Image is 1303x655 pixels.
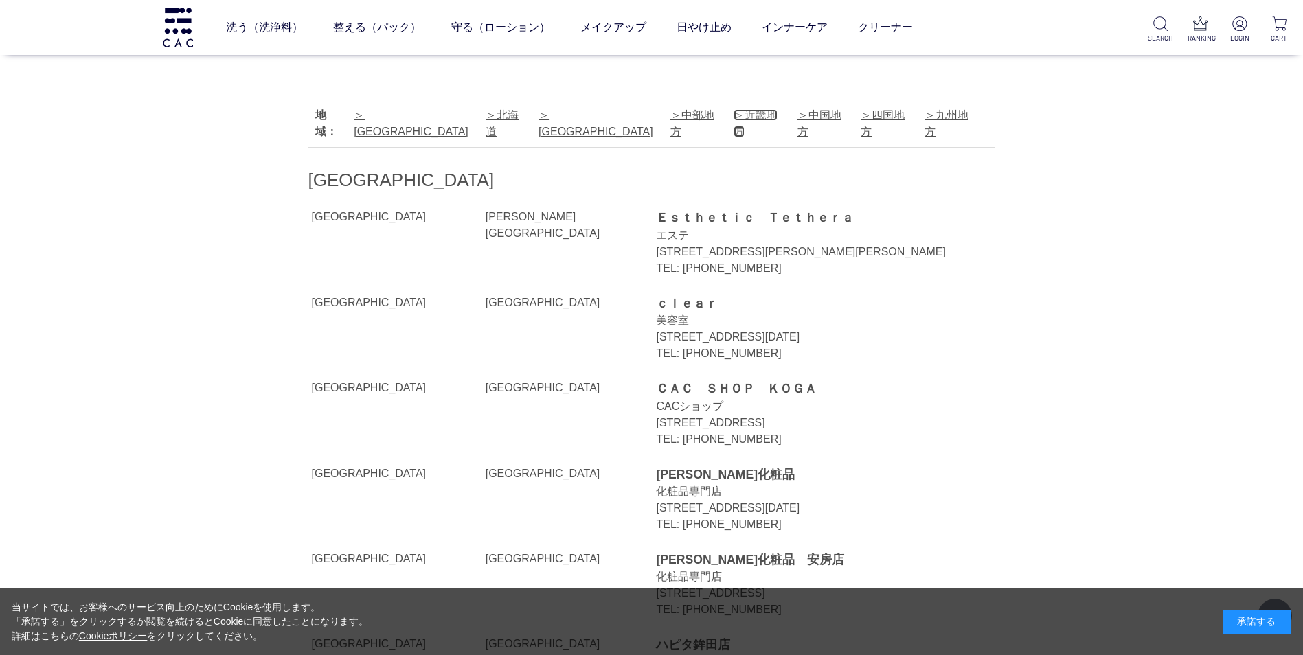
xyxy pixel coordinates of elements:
div: [STREET_ADDRESS][DATE] [656,500,964,516]
a: SEARCH [1148,16,1173,43]
div: [PERSON_NAME]化粧品 安房店 [656,551,964,568]
div: [GEOGRAPHIC_DATA] [312,209,483,225]
a: 中国地方 [797,109,841,137]
p: LOGIN [1227,33,1252,43]
div: [STREET_ADDRESS] [656,415,964,431]
div: [STREET_ADDRESS] [656,585,964,601]
div: TEL: [PHONE_NUMBER] [656,260,964,277]
a: 四国地方 [861,109,905,137]
img: logo [161,8,195,47]
div: エステ [656,227,964,244]
h2: [GEOGRAPHIC_DATA] [308,168,995,192]
a: 守る（ローション） [451,8,550,47]
a: 整える（パック） [333,8,421,47]
a: LOGIN [1227,16,1252,43]
div: [GEOGRAPHIC_DATA] [312,466,483,482]
a: 近畿地方 [734,109,778,137]
div: [STREET_ADDRESS][PERSON_NAME][PERSON_NAME] [656,244,964,260]
p: CART [1267,33,1292,43]
div: [GEOGRAPHIC_DATA] [312,551,483,567]
div: 化粧品専門店 [656,568,964,585]
div: [GEOGRAPHIC_DATA] [486,380,639,396]
div: ｃｌｅａｒ [656,295,964,312]
div: [STREET_ADDRESS][DATE] [656,329,964,345]
p: RANKING [1188,33,1213,43]
div: TEL: [PHONE_NUMBER] [656,431,964,448]
a: 北海道 [486,109,519,137]
div: [GEOGRAPHIC_DATA] [312,295,483,311]
div: TEL: [PHONE_NUMBER] [656,345,964,362]
div: 地域： [315,107,348,140]
div: [GEOGRAPHIC_DATA] [312,380,483,396]
div: [GEOGRAPHIC_DATA] [486,466,639,482]
a: クリーナー [858,8,913,47]
a: CART [1267,16,1292,43]
div: 承諾する [1223,610,1291,634]
a: [GEOGRAPHIC_DATA] [354,109,468,137]
a: インナーケア [762,8,828,47]
div: 化粧品専門店 [656,483,964,500]
a: Cookieポリシー [79,630,148,641]
div: 美容室 [656,312,964,329]
div: TEL: [PHONE_NUMBER] [656,516,964,533]
a: RANKING [1188,16,1213,43]
p: SEARCH [1148,33,1173,43]
a: 九州地方 [925,109,968,137]
a: 中部地方 [670,109,714,137]
a: 日やけ止め [677,8,732,47]
div: [GEOGRAPHIC_DATA] [486,551,639,567]
div: CACショップ [656,398,964,415]
div: [PERSON_NAME]化粧品 [656,466,964,483]
div: 当サイトでは、お客様へのサービス向上のためにCookieを使用します。 「承諾する」をクリックするか閲覧を続けるとCookieに同意したことになります。 詳細はこちらの をクリックしてください。 [12,600,369,643]
a: メイクアップ [580,8,646,47]
a: 洗う（洗浄料） [226,8,303,47]
a: [GEOGRAPHIC_DATA] [539,109,653,137]
div: [PERSON_NAME][GEOGRAPHIC_DATA] [486,209,639,242]
div: Ｅｓｔｈｅｔｉｃ Ｔｅｔｈｅｒａ [656,209,964,227]
div: [GEOGRAPHIC_DATA] [486,295,639,311]
div: ＣＡＣ ＳＨＯＰ ＫＯＧＡ [656,380,964,398]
